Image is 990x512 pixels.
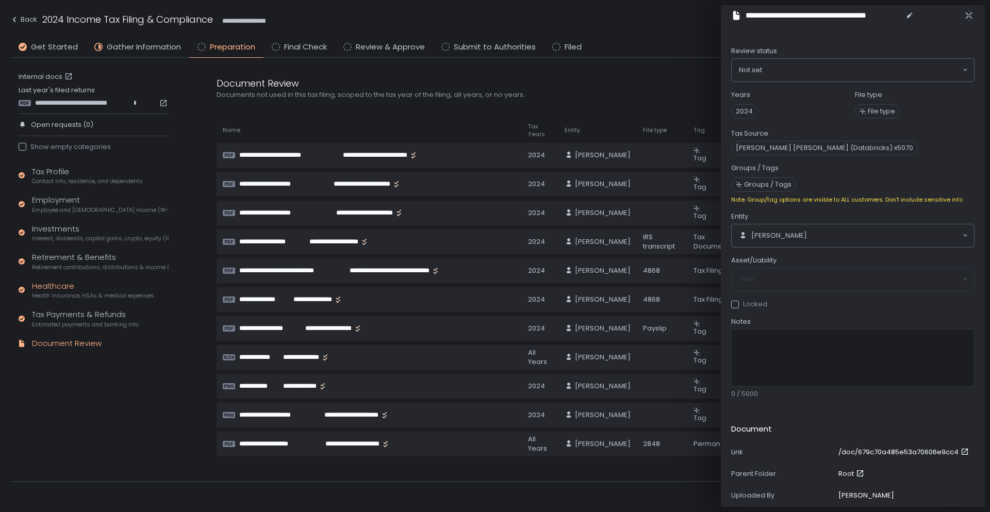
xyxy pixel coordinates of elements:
[731,491,834,500] div: Uploaded By
[32,252,169,271] div: Retirement & Benefits
[575,151,631,160] span: [PERSON_NAME]
[732,59,974,81] div: Search for option
[31,41,78,53] span: Get Started
[575,353,631,362] span: [PERSON_NAME]
[32,280,154,300] div: Healthcare
[42,12,213,26] h1: 2024 Income Tax Filing & Compliance
[210,41,255,53] span: Preparation
[731,129,768,138] label: Tax Source
[32,177,143,185] span: Contact info, residence, and dependents
[32,206,169,214] span: Employee and [DEMOGRAPHIC_DATA] income (W-2s)
[731,256,777,265] span: Asset/Liability
[694,182,706,192] span: Tag
[731,196,975,204] div: Note: Group/tag options are visible to ALL customers. Don't include sensitive info
[694,355,706,365] span: Tag
[575,266,631,275] span: [PERSON_NAME]
[217,90,712,100] div: Documents not used in this tax filing, scoped to the tax year of the filing, all years, or no years.
[223,126,240,134] span: Name
[694,326,706,336] span: Tag
[32,338,102,350] div: Document Review
[739,65,762,75] span: Not set
[32,194,169,214] div: Employment
[32,292,154,300] span: Health insurance, HSAs & medical expenses
[731,46,777,56] span: Review status
[32,309,139,328] div: Tax Payments & Refunds
[575,237,631,246] span: [PERSON_NAME]
[575,295,631,304] span: [PERSON_NAME]
[31,120,93,129] span: Open requests (0)
[838,448,971,457] a: /doc/679c70a485e53a70606e9cc4
[731,141,918,155] div: [PERSON_NAME] [PERSON_NAME] (Databricks) x5070
[694,413,706,423] span: Tag
[10,13,37,26] div: Back
[575,208,631,218] span: [PERSON_NAME]
[575,439,631,449] span: [PERSON_NAME]
[575,382,631,391] span: [PERSON_NAME]
[32,166,143,186] div: Tax Profile
[10,12,37,29] button: Back
[838,491,894,500] div: [PERSON_NAME]
[32,223,169,243] div: Investments
[575,179,631,189] span: [PERSON_NAME]
[217,76,712,90] div: Document Review
[454,41,536,53] span: Submit to Authorities
[762,65,962,75] input: Search for option
[732,224,974,247] div: Search for option
[32,321,139,328] span: Estimated payments and banking info
[731,448,834,457] div: Link
[868,107,895,116] span: File type
[694,126,705,134] span: Tag
[731,104,757,119] span: 2024
[19,86,169,107] div: Last year's filed returns
[284,41,327,53] span: Final Check
[528,123,552,138] span: Tax Years
[731,212,748,221] span: Entity
[731,469,834,478] div: Parent Folder
[694,153,706,163] span: Tag
[575,324,631,333] span: [PERSON_NAME]
[731,423,772,435] h2: Document
[807,230,962,241] input: Search for option
[731,163,779,173] label: Groups / Tags
[731,90,750,100] label: Years
[565,126,580,134] span: Entity
[565,41,582,53] span: Filed
[575,410,631,420] span: [PERSON_NAME]
[694,211,706,221] span: Tag
[731,317,751,326] span: Notes
[19,72,75,81] a: Internal docs
[751,231,807,240] span: [PERSON_NAME]
[731,389,975,399] div: 0 / 5000
[694,384,706,394] span: Tag
[855,90,882,100] label: File type
[32,235,169,242] span: Interest, dividends, capital gains, crypto, equity (1099s, K-1s)
[107,41,181,53] span: Gather Information
[838,469,866,478] a: Root
[356,41,425,53] span: Review & Approve
[32,263,169,271] span: Retirement contributions, distributions & income (1099-R, 5498)
[643,126,667,134] span: File type
[744,180,791,189] span: Groups / Tags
